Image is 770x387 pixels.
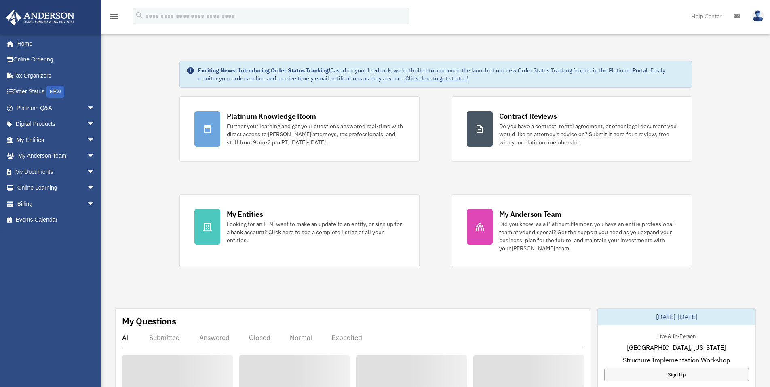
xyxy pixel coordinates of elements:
[6,36,103,52] a: Home
[227,111,316,121] div: Platinum Knowledge Room
[331,334,362,342] div: Expedited
[405,75,468,82] a: Click Here to get started!
[604,368,749,381] a: Sign Up
[198,67,330,74] strong: Exciting News: Introducing Order Status Tracking!
[6,180,107,196] a: Online Learningarrow_drop_down
[198,66,685,82] div: Based on your feedback, we're thrilled to announce the launch of our new Order Status Tracking fe...
[290,334,312,342] div: Normal
[6,148,107,164] a: My Anderson Teamarrow_drop_down
[6,68,107,84] a: Tax Organizers
[87,196,103,212] span: arrow_drop_down
[6,116,107,132] a: Digital Productsarrow_drop_down
[752,10,764,22] img: User Pic
[179,194,420,267] a: My Entities Looking for an EIN, want to make an update to an entity, or sign up for a bank accoun...
[87,116,103,133] span: arrow_drop_down
[6,100,107,116] a: Platinum Q&Aarrow_drop_down
[227,220,405,244] div: Looking for an EIN, want to make an update to an entity, or sign up for a bank account? Click her...
[135,11,144,20] i: search
[87,148,103,165] span: arrow_drop_down
[87,180,103,197] span: arrow_drop_down
[46,86,64,98] div: NEW
[499,220,677,252] div: Did you know, as a Platinum Member, you have an entire professional team at your disposal? Get th...
[109,14,119,21] a: menu
[499,111,557,121] div: Contract Reviews
[499,122,677,146] div: Do you have a contract, rental agreement, or other legal document you would like an attorney's ad...
[109,11,119,21] i: menu
[87,100,103,116] span: arrow_drop_down
[598,309,755,325] div: [DATE]-[DATE]
[227,209,263,219] div: My Entities
[199,334,230,342] div: Answered
[627,343,726,352] span: [GEOGRAPHIC_DATA], [US_STATE]
[227,122,405,146] div: Further your learning and get your questions answered real-time with direct access to [PERSON_NAM...
[87,132,103,148] span: arrow_drop_down
[6,212,107,228] a: Events Calendar
[6,132,107,148] a: My Entitiesarrow_drop_down
[6,196,107,212] a: Billingarrow_drop_down
[249,334,270,342] div: Closed
[6,84,107,100] a: Order StatusNEW
[452,96,692,162] a: Contract Reviews Do you have a contract, rental agreement, or other legal document you would like...
[6,164,107,180] a: My Documentsarrow_drop_down
[87,164,103,180] span: arrow_drop_down
[623,355,730,365] span: Structure Implementation Workshop
[179,96,420,162] a: Platinum Knowledge Room Further your learning and get your questions answered real-time with dire...
[452,194,692,267] a: My Anderson Team Did you know, as a Platinum Member, you have an entire professional team at your...
[499,209,561,219] div: My Anderson Team
[122,334,130,342] div: All
[6,52,107,68] a: Online Ordering
[651,331,702,340] div: Live & In-Person
[149,334,180,342] div: Submitted
[122,315,176,327] div: My Questions
[4,10,77,25] img: Anderson Advisors Platinum Portal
